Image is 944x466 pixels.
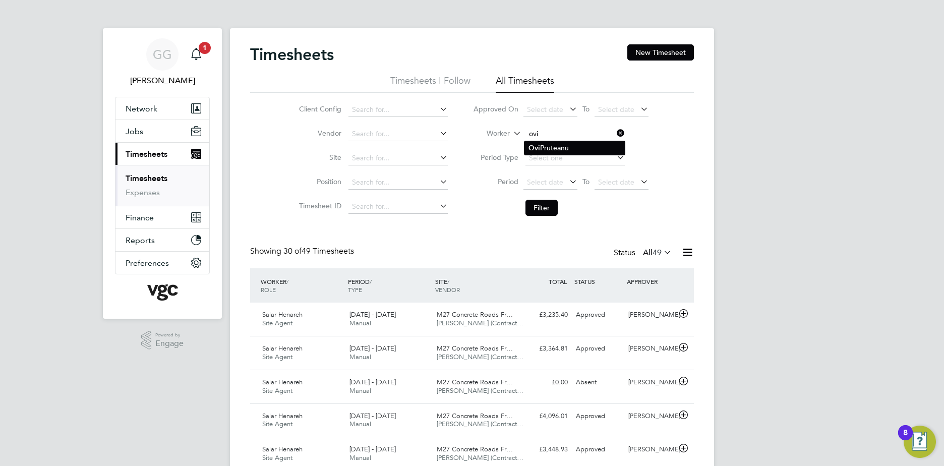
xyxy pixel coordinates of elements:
[345,272,433,299] div: PERIOD
[903,433,908,446] div: 8
[496,75,554,93] li: All Timesheets
[115,143,209,165] button: Timesheets
[126,104,157,113] span: Network
[349,386,371,395] span: Manual
[262,412,303,420] span: Salar Henareh
[262,445,303,453] span: Salar Henareh
[296,129,341,138] label: Vendor
[519,441,572,458] div: £3,448.93
[349,319,371,327] span: Manual
[624,408,677,425] div: [PERSON_NAME]
[437,310,513,319] span: M27 Concrete Roads Fr…
[349,412,396,420] span: [DATE] - [DATE]
[296,177,341,186] label: Position
[186,38,206,71] a: 1
[473,104,518,113] label: Approved On
[627,44,694,61] button: New Timesheet
[115,229,209,251] button: Reports
[447,277,449,285] span: /
[904,426,936,458] button: Open Resource Center, 8 new notifications
[437,386,523,395] span: [PERSON_NAME] (Contract…
[572,441,624,458] div: Approved
[126,149,167,159] span: Timesheets
[349,353,371,361] span: Manual
[390,75,470,93] li: Timesheets I Follow
[115,252,209,274] button: Preferences
[348,176,448,190] input: Search for...
[126,127,143,136] span: Jobs
[126,213,154,222] span: Finance
[348,103,448,117] input: Search for...
[643,248,672,258] label: All
[624,374,677,391] div: [PERSON_NAME]
[524,141,625,155] li: Pruteanu
[519,340,572,357] div: £3,364.81
[155,339,184,348] span: Engage
[437,378,513,386] span: M27 Concrete Roads Fr…
[598,178,634,187] span: Select date
[115,97,209,120] button: Network
[262,386,292,395] span: Site Agent
[261,285,276,294] span: ROLE
[473,177,518,186] label: Period
[147,284,178,301] img: vgcgroup-logo-retina.png
[437,344,513,353] span: M27 Concrete Roads Fr…
[549,277,567,285] span: TOTAL
[262,420,292,428] span: Site Agent
[262,378,303,386] span: Salar Henareh
[624,441,677,458] div: [PERSON_NAME]
[598,105,634,114] span: Select date
[126,173,167,183] a: Timesheets
[296,153,341,162] label: Site
[370,277,372,285] span: /
[527,178,563,187] span: Select date
[262,319,292,327] span: Site Agent
[115,38,210,87] a: GG[PERSON_NAME]
[296,104,341,113] label: Client Config
[349,310,396,319] span: [DATE] - [DATE]
[519,408,572,425] div: £4,096.01
[525,127,625,141] input: Search for...
[525,151,625,165] input: Select one
[286,277,288,285] span: /
[103,28,222,319] nav: Main navigation
[262,453,292,462] span: Site Agent
[437,412,513,420] span: M27 Concrete Roads Fr…
[519,307,572,323] div: £3,235.40
[437,319,523,327] span: [PERSON_NAME] (Contract…
[572,408,624,425] div: Approved
[250,246,356,257] div: Showing
[624,272,677,290] div: APPROVER
[572,272,624,290] div: STATUS
[262,353,292,361] span: Site Agent
[437,453,523,462] span: [PERSON_NAME] (Contract…
[349,453,371,462] span: Manual
[141,331,184,350] a: Powered byEngage
[115,284,210,301] a: Go to home page
[572,374,624,391] div: Absent
[126,188,160,197] a: Expenses
[262,344,303,353] span: Salar Henareh
[525,200,558,216] button: Filter
[572,340,624,357] div: Approved
[528,144,540,152] b: Ovi
[519,374,572,391] div: £0.00
[348,285,362,294] span: TYPE
[283,246,354,256] span: 49 Timesheets
[349,344,396,353] span: [DATE] - [DATE]
[262,310,303,319] span: Salar Henareh
[473,153,518,162] label: Period Type
[115,120,209,142] button: Jobs
[348,127,448,141] input: Search for...
[464,129,510,139] label: Worker
[153,48,172,61] span: GG
[115,75,210,87] span: Gauri Gautam
[349,420,371,428] span: Manual
[437,353,523,361] span: [PERSON_NAME] (Contract…
[435,285,460,294] span: VENDOR
[579,102,593,115] span: To
[579,175,593,188] span: To
[283,246,302,256] span: 30 of
[349,378,396,386] span: [DATE] - [DATE]
[126,236,155,245] span: Reports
